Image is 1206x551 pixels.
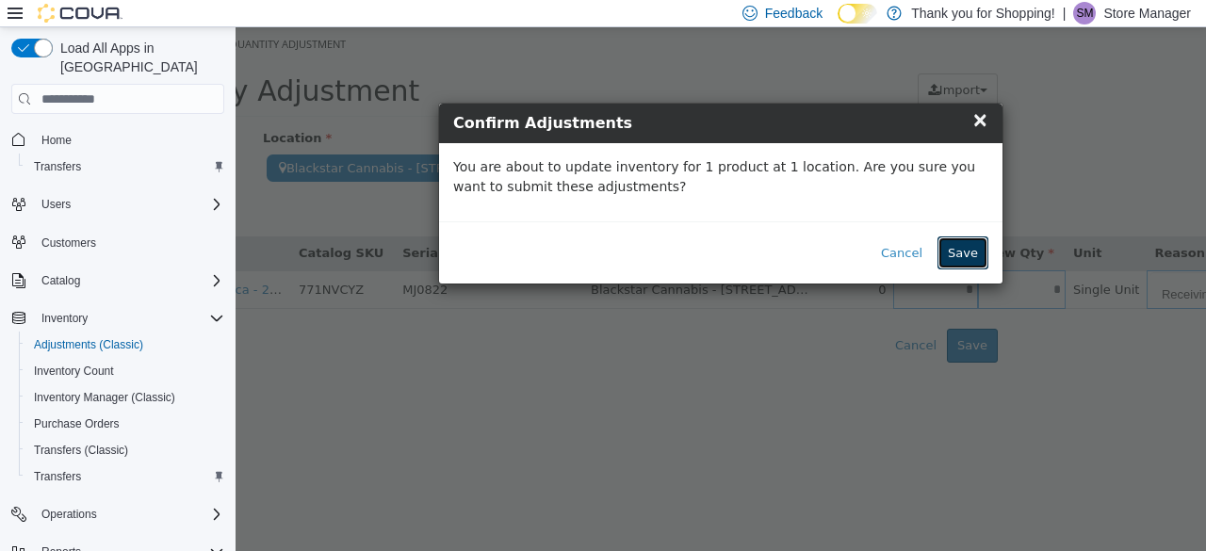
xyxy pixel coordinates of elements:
[34,193,78,216] button: Users
[19,358,232,384] button: Inventory Count
[53,39,224,76] span: Load All Apps in [GEOGRAPHIC_DATA]
[26,155,224,178] span: Transfers
[34,127,224,151] span: Home
[34,231,224,254] span: Customers
[41,507,97,522] span: Operations
[218,130,753,170] p: You are about to update inventory for 1 product at 1 location. Are you sure you want to submit th...
[1103,2,1191,24] p: Store Manager
[736,81,753,104] span: ×
[34,193,224,216] span: Users
[1073,2,1096,24] div: Store Manager
[26,465,224,488] span: Transfers
[38,4,122,23] img: Cova
[4,305,232,332] button: Inventory
[26,413,127,435] a: Purchase Orders
[26,465,89,488] a: Transfers
[1076,2,1093,24] span: SM
[19,411,232,437] button: Purchase Orders
[26,386,224,409] span: Inventory Manager (Classic)
[19,384,232,411] button: Inventory Manager (Classic)
[34,129,79,152] a: Home
[4,229,232,256] button: Customers
[765,4,823,23] span: Feedback
[41,311,88,326] span: Inventory
[34,269,224,292] span: Catalog
[19,463,232,490] button: Transfers
[4,125,232,153] button: Home
[34,416,120,431] span: Purchase Orders
[41,273,80,288] span: Catalog
[838,4,877,24] input: Dark Mode
[34,307,224,330] span: Inventory
[34,337,143,352] span: Adjustments (Classic)
[911,2,1055,24] p: Thank you for Shopping!
[26,439,136,462] a: Transfers (Classic)
[34,503,105,526] button: Operations
[702,209,753,243] button: Save
[34,390,175,405] span: Inventory Manager (Classic)
[26,386,183,409] a: Inventory Manager (Classic)
[19,332,232,358] button: Adjustments (Classic)
[1063,2,1067,24] p: |
[218,85,753,107] h4: Confirm Adjustments
[41,197,71,212] span: Users
[34,443,128,458] span: Transfers (Classic)
[34,269,88,292] button: Catalog
[34,364,114,379] span: Inventory Count
[34,307,95,330] button: Inventory
[41,235,96,251] span: Customers
[635,209,697,243] button: Cancel
[34,232,104,254] a: Customers
[26,155,89,178] a: Transfers
[41,133,72,148] span: Home
[34,469,81,484] span: Transfers
[19,437,232,463] button: Transfers (Classic)
[26,333,151,356] a: Adjustments (Classic)
[26,439,224,462] span: Transfers (Classic)
[26,413,224,435] span: Purchase Orders
[26,360,122,382] a: Inventory Count
[4,191,232,218] button: Users
[34,159,81,174] span: Transfers
[4,267,232,294] button: Catalog
[26,360,224,382] span: Inventory Count
[26,333,224,356] span: Adjustments (Classic)
[4,501,232,527] button: Operations
[34,503,224,526] span: Operations
[19,154,232,180] button: Transfers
